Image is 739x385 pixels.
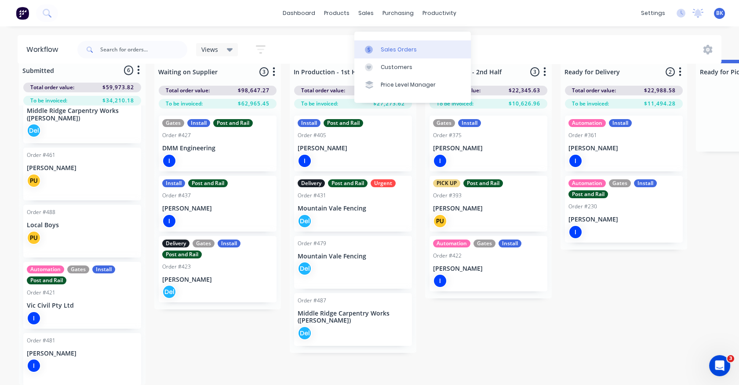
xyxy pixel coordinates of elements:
div: purchasing [378,7,418,20]
div: DeliveryGatesInstallPost and RailOrder #423[PERSON_NAME]Del [159,236,277,303]
span: To be invoiced: [30,97,67,105]
div: Del [298,262,312,276]
div: Del [27,123,41,138]
div: Gates [433,119,455,127]
p: Mountain Vale Fencing [298,205,408,212]
p: Vic Civil Pty Ltd [27,302,138,309]
div: Order #481 [27,337,55,345]
img: Factory [16,7,29,20]
div: Gates [473,240,495,247]
div: Install [187,119,210,127]
p: [PERSON_NAME] [27,350,138,357]
div: Order #431 [298,192,326,200]
div: Install [298,119,320,127]
div: Install [92,265,115,273]
span: $34,210.18 [102,97,134,105]
div: Delivery [298,179,325,187]
div: Team [31,105,47,114]
span: $22,345.63 [509,87,540,94]
div: Maricar [31,267,54,276]
div: Install [499,240,521,247]
div: sales [354,7,378,20]
div: Post and Rail [324,119,363,127]
p: [PERSON_NAME] [162,276,273,283]
div: Automation [568,179,606,187]
span: To be invoiced: [572,100,609,108]
div: Gates [609,179,631,187]
div: Del [298,326,312,340]
div: PU [27,174,41,188]
div: Order #487 [298,297,326,305]
div: Post and Rail [188,179,228,187]
img: Profile image for Maricar [10,63,28,81]
span: Home [13,296,31,302]
div: Automation [27,265,64,273]
span: Messages [49,296,83,302]
div: Order #427 [162,131,191,139]
p: Middle Ridge Carpentry Works ([PERSON_NAME]) [298,310,408,325]
div: I [568,154,582,168]
span: 👍 [31,161,39,168]
p: Local Boys [27,222,138,229]
div: Gates [193,240,215,247]
div: InstallPost and RailOrder #405[PERSON_NAME]I [294,116,412,171]
span: 3 [727,355,734,362]
div: InstallPost and RailOrder #437[PERSON_NAME]I [159,176,277,232]
div: • 52m ago [56,40,87,49]
div: • [DATE] [49,137,74,146]
span: $22,988.58 [644,87,676,94]
p: Mountain Vale Fencing [298,253,408,260]
div: GatesInstallPost and RailOrder #427DMM EngineeringI [159,116,277,171]
div: Automation [568,119,606,127]
div: Middle Ridge Carpentry Works ([PERSON_NAME])Del [23,91,141,143]
div: I [298,154,312,168]
div: Order #393 [433,192,462,200]
a: Price Level Manager [354,76,471,94]
div: Team [31,137,47,146]
div: • [DATE] [56,72,80,81]
span: To be invoiced: [166,100,203,108]
p: [PERSON_NAME] [433,145,544,152]
div: Del [298,214,312,228]
div: I [162,154,176,168]
img: Profile image for Maricar [10,161,28,178]
p: [PERSON_NAME] [568,145,679,152]
div: Maricar [31,40,54,49]
div: Sales Orders [381,46,417,54]
div: Price Level Manager [381,81,436,89]
div: • [DATE] [56,235,80,244]
div: Delivery [162,240,189,247]
p: [PERSON_NAME] [568,216,679,223]
div: AutomationGatesInstallOrder #422[PERSON_NAME]I [430,236,547,292]
span: News [102,296,118,302]
div: settings [637,7,670,20]
span: $62,965.45 [238,100,269,108]
div: • [DATE] [56,170,80,179]
span: Thanks for raising this—I’ve added it to our enhancement request list for future consideration. [31,259,361,266]
div: Order #479Mountain Vale FencingDel [294,236,412,289]
h1: Messages [65,4,113,19]
img: Profile image for Maricar [10,31,28,48]
div: PICK UPPost and RailOrder #393[PERSON_NAME]PU [430,176,547,232]
div: Install [458,119,481,127]
div: Order #421 [27,289,55,297]
div: Workflow [26,44,62,55]
div: Order #479 [298,240,326,247]
img: Profile image for Team [10,128,28,146]
p: Middle Ridge Carpentry Works ([PERSON_NAME]) [27,107,138,122]
img: Profile image for Maricar [10,258,28,276]
div: Order #488 [27,208,55,216]
div: Install [162,179,185,187]
p: [PERSON_NAME] [433,205,544,212]
div: • [DATE] [56,202,80,211]
button: Help [132,274,176,309]
div: AutomationGatesInstallPost and RailOrder #230[PERSON_NAME]I [565,176,683,243]
div: PICK UP [433,179,460,187]
span: $11,494.28 [644,100,676,108]
div: GatesInstallOrder #375[PERSON_NAME]I [430,116,547,171]
div: Order #230 [568,203,597,211]
div: Order #461[PERSON_NAME]PU [23,148,141,200]
p: [PERSON_NAME] [433,265,544,272]
img: Profile image for Maricar [10,193,28,211]
span: Hi [PERSON_NAME], could you please try searching for products on the Sales Order again? It should... [31,64,482,71]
